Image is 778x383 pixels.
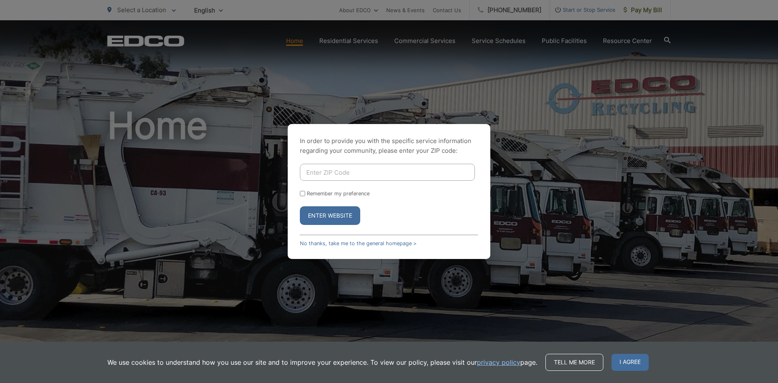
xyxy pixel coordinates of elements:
[477,357,520,367] a: privacy policy
[300,206,360,225] button: Enter Website
[611,354,649,371] span: I agree
[107,357,537,367] p: We use cookies to understand how you use our site and to improve your experience. To view our pol...
[545,354,603,371] a: Tell me more
[307,190,370,197] label: Remember my preference
[300,164,475,181] input: Enter ZIP Code
[300,240,417,246] a: No thanks, take me to the general homepage >
[300,136,478,156] p: In order to provide you with the specific service information regarding your community, please en...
